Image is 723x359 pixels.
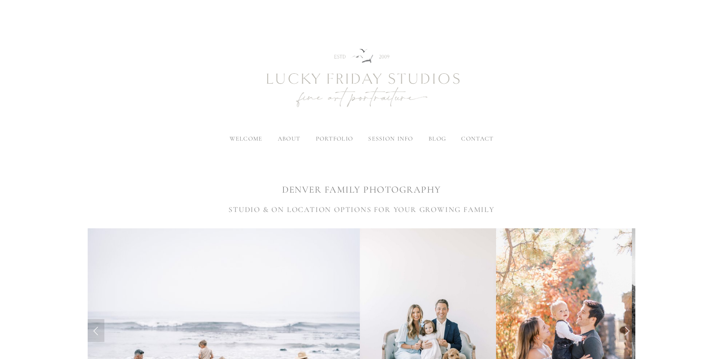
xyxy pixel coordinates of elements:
[88,204,635,215] h3: STUDIO & ON LOCATION OPTIONS FOR YOUR GROWING FAMILY
[368,135,413,142] label: session info
[88,319,104,342] a: Previous Slide
[230,135,263,142] a: welcome
[316,135,353,142] label: portfolio
[461,135,493,142] a: contact
[278,135,300,142] label: about
[619,319,635,342] a: Next Slide
[225,22,498,136] img: Newborn Photography Denver | Lucky Friday Studios
[428,135,446,142] a: blog
[88,183,635,196] h1: DENVER FAMILY PHOTOGRAPHY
